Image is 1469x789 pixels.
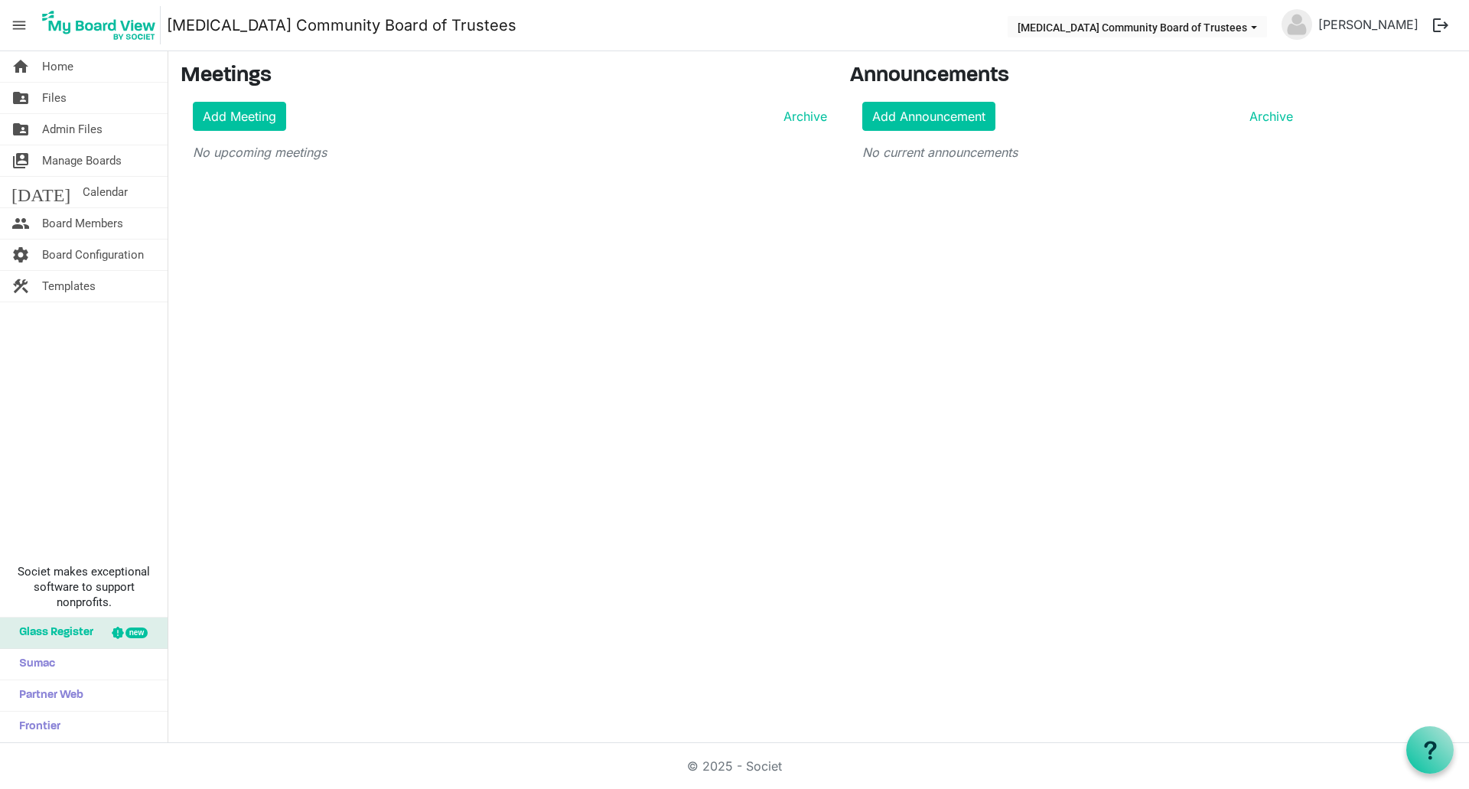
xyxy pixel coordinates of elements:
[83,177,128,207] span: Calendar
[42,114,103,145] span: Admin Files
[37,6,167,44] a: My Board View Logo
[37,6,161,44] img: My Board View Logo
[1243,107,1293,126] a: Archive
[11,145,30,176] span: switch_account
[42,271,96,302] span: Templates
[11,51,30,82] span: home
[11,208,30,239] span: people
[1008,16,1267,37] button: Breast Cancer Community Board of Trustees dropdownbutton
[11,712,60,742] span: Frontier
[1312,9,1425,40] a: [PERSON_NAME]
[850,64,1305,90] h3: Announcements
[7,564,161,610] span: Societ makes exceptional software to support nonprofits.
[11,240,30,270] span: settings
[11,177,70,207] span: [DATE]
[42,145,122,176] span: Manage Boards
[11,271,30,302] span: construction
[687,758,782,774] a: © 2025 - Societ
[11,618,93,648] span: Glass Register
[1425,9,1457,41] button: logout
[42,240,144,270] span: Board Configuration
[1282,9,1312,40] img: no-profile-picture.svg
[862,143,1293,161] p: No current announcements
[11,680,83,711] span: Partner Web
[42,208,123,239] span: Board Members
[193,102,286,131] a: Add Meeting
[181,64,827,90] h3: Meetings
[5,11,34,40] span: menu
[11,649,55,680] span: Sumac
[11,83,30,113] span: folder_shared
[777,107,827,126] a: Archive
[42,51,73,82] span: Home
[167,10,516,41] a: [MEDICAL_DATA] Community Board of Trustees
[193,143,827,161] p: No upcoming meetings
[11,114,30,145] span: folder_shared
[125,628,148,638] div: new
[42,83,67,113] span: Files
[862,102,995,131] a: Add Announcement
